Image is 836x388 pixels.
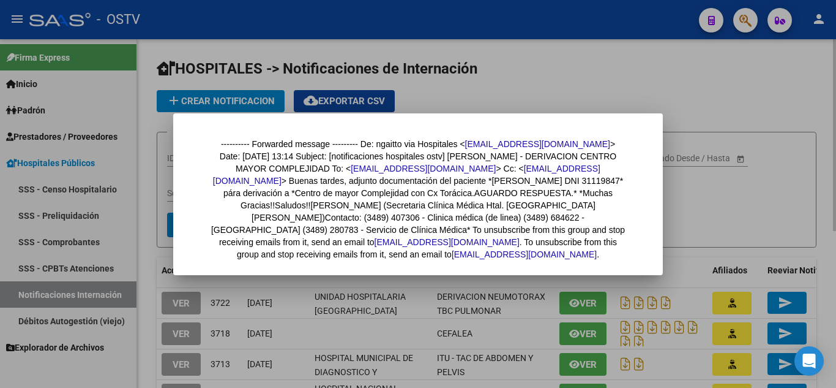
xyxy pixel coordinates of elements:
[210,138,626,261] div: ---------- Forwarded message --------- De: ngaitto via Hospitales < > Date: [DATE] 13:14 Subject:...
[452,249,597,259] a: [EMAIL_ADDRESS][DOMAIN_NAME]
[213,164,600,186] a: [EMAIL_ADDRESS][DOMAIN_NAME]
[794,346,824,376] div: Open Intercom Messenger
[465,139,610,149] a: [EMAIL_ADDRESS][DOMAIN_NAME]
[351,164,496,173] a: [EMAIL_ADDRESS][DOMAIN_NAME]
[375,237,520,247] a: [EMAIL_ADDRESS][DOMAIN_NAME]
